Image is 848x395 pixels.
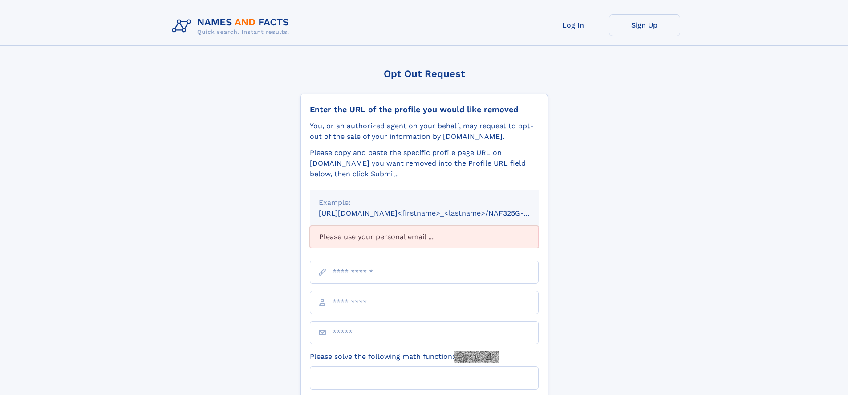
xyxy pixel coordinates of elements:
div: Example: [319,197,530,208]
img: Logo Names and Facts [168,14,296,38]
label: Please solve the following math function: [310,351,499,363]
div: Please copy and paste the specific profile page URL on [DOMAIN_NAME] you want removed into the Pr... [310,147,539,179]
div: You, or an authorized agent on your behalf, may request to opt-out of the sale of your informatio... [310,121,539,142]
div: Enter the URL of the profile you would like removed [310,105,539,114]
a: Log In [538,14,609,36]
small: [URL][DOMAIN_NAME]<firstname>_<lastname>/NAF325G-xxxxxxxx [319,209,556,217]
a: Sign Up [609,14,680,36]
div: Please use your personal email ... [310,226,539,248]
div: Opt Out Request [300,68,548,79]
